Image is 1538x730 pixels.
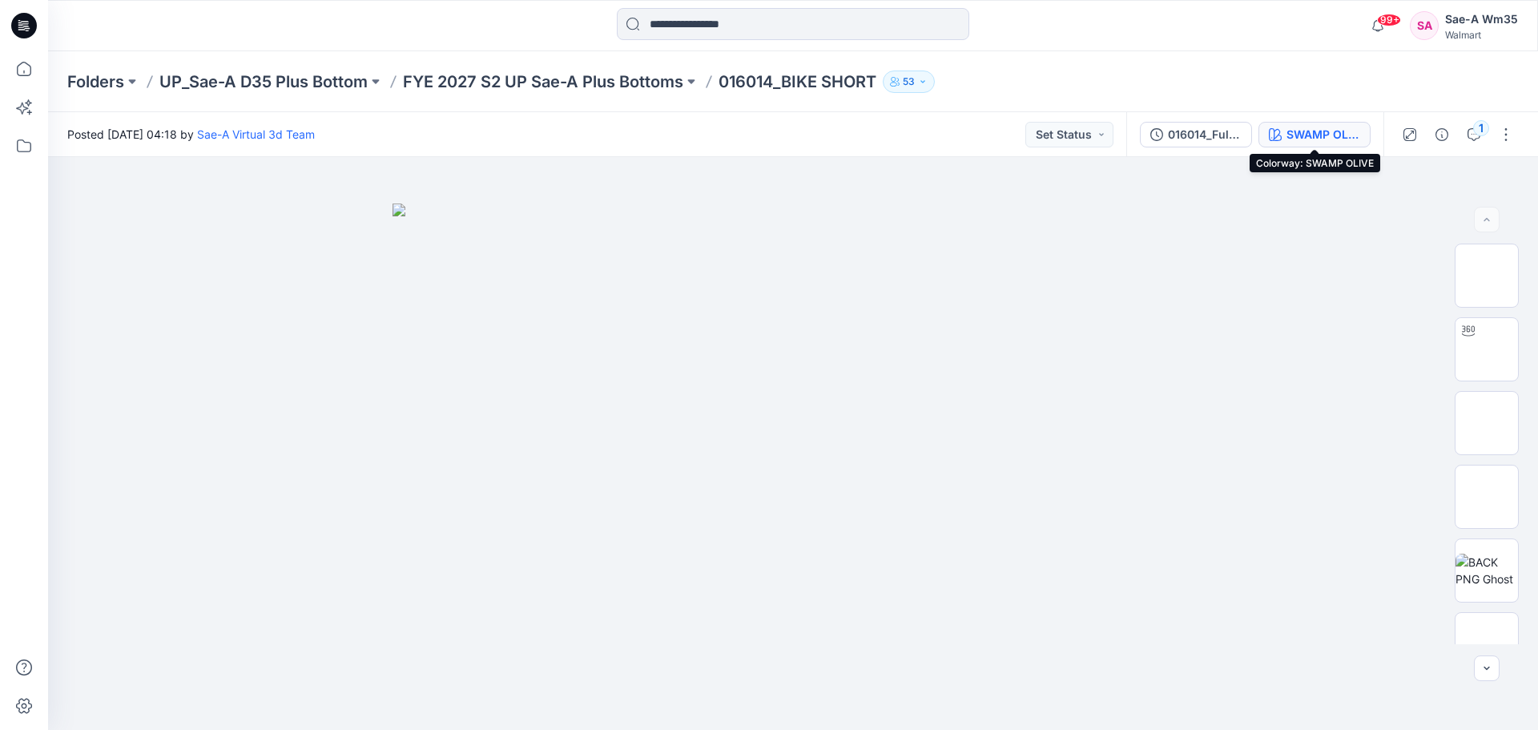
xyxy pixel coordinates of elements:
[67,126,315,143] span: Posted [DATE] 04:18 by
[903,73,915,91] p: 53
[719,71,876,93] p: 016014_BIKE SHORT
[883,71,935,93] button: 53
[67,71,124,93] a: Folders
[1377,14,1401,26] span: 99+
[197,127,315,141] a: Sae-A Virtual 3d Team
[1140,122,1252,147] button: 016014_Full Colorways
[1258,122,1371,147] button: SWAMP OLIVE
[159,71,368,93] a: UP_Sae-A D35 Plus Bottom
[1455,554,1518,587] img: BACK PNG Ghost
[1461,122,1487,147] button: 1
[1445,10,1518,29] div: Sae-A Wm35
[1429,122,1455,147] button: Details
[1473,120,1489,136] div: 1
[403,71,683,93] a: FYE 2027 S2 UP Sae-A Plus Bottoms
[1168,126,1242,143] div: 016014_Full Colorways
[1445,29,1518,41] div: Walmart
[1286,126,1360,143] div: SWAMP OLIVE
[1410,11,1439,40] div: SA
